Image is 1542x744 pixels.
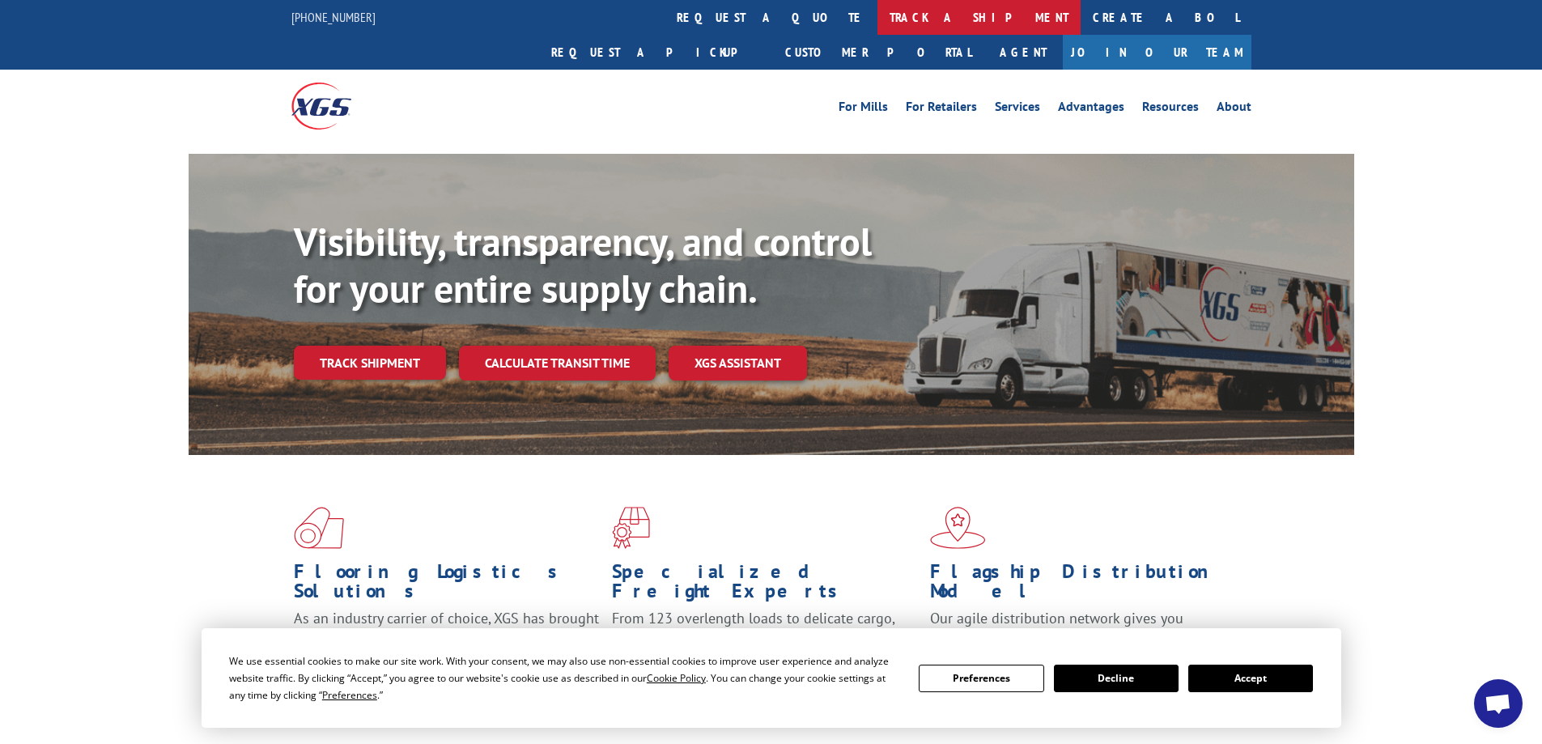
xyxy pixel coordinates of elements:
[983,35,1063,70] a: Agent
[612,562,918,609] h1: Specialized Freight Experts
[612,507,650,549] img: xgs-icon-focused-on-flooring-red
[1217,100,1251,118] a: About
[906,100,977,118] a: For Retailers
[930,609,1228,647] span: Our agile distribution network gives you nationwide inventory management on demand.
[291,9,376,25] a: [PHONE_NUMBER]
[294,216,872,313] b: Visibility, transparency, and control for your entire supply chain.
[459,346,656,381] a: Calculate transit time
[1063,35,1251,70] a: Join Our Team
[1474,679,1523,728] a: Open chat
[995,100,1040,118] a: Services
[839,100,888,118] a: For Mills
[539,35,773,70] a: Request a pickup
[1188,665,1313,692] button: Accept
[647,671,706,685] span: Cookie Policy
[322,688,377,702] span: Preferences
[919,665,1043,692] button: Preferences
[294,609,599,666] span: As an industry carrier of choice, XGS has brought innovation and dedication to flooring logistics...
[294,507,344,549] img: xgs-icon-total-supply-chain-intelligence-red
[1058,100,1124,118] a: Advantages
[202,628,1341,728] div: Cookie Consent Prompt
[930,507,986,549] img: xgs-icon-flagship-distribution-model-red
[1142,100,1199,118] a: Resources
[612,609,918,681] p: From 123 overlength loads to delicate cargo, our experienced staff knows the best way to move you...
[669,346,807,381] a: XGS ASSISTANT
[930,562,1236,609] h1: Flagship Distribution Model
[773,35,983,70] a: Customer Portal
[1054,665,1179,692] button: Decline
[294,562,600,609] h1: Flooring Logistics Solutions
[229,653,899,704] div: We use essential cookies to make our site work. With your consent, we may also use non-essential ...
[294,346,446,380] a: Track shipment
